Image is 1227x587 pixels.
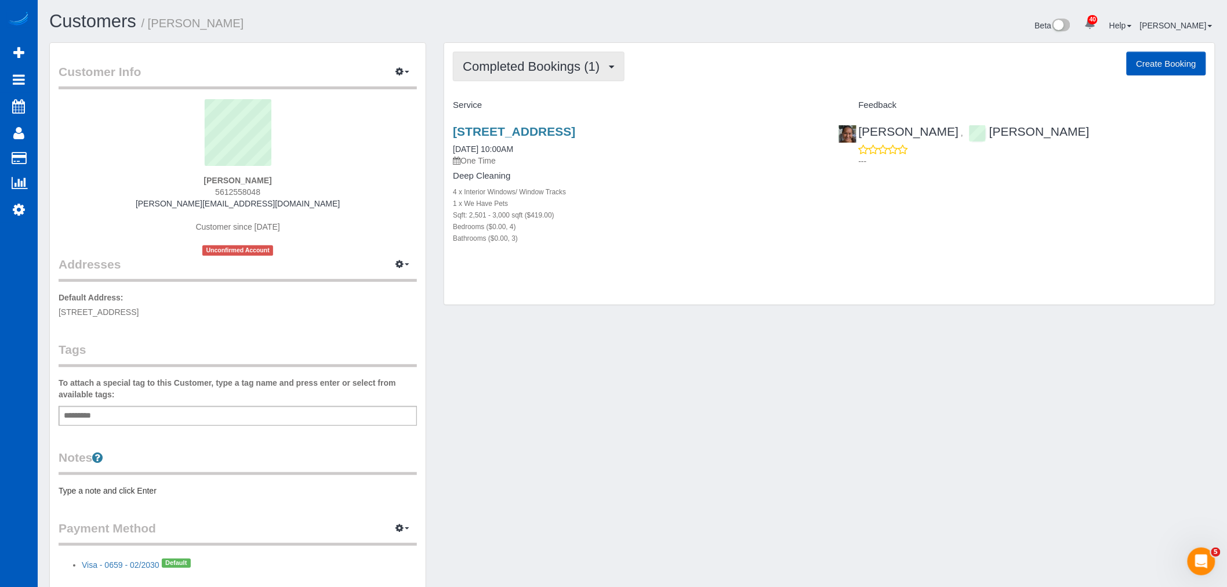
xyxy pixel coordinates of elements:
iframe: Intercom live chat [1188,548,1215,575]
small: 1 x We Have Pets [453,200,508,208]
a: [PERSON_NAME] [969,125,1090,138]
span: , [961,128,963,137]
h4: Service [453,100,821,110]
img: New interface [1051,19,1070,34]
span: Default [162,559,191,568]
h4: Feedback [838,100,1206,110]
small: Bedrooms ($0.00, 4) [453,223,516,231]
a: [STREET_ADDRESS] [453,125,575,138]
span: Unconfirmed Account [202,245,273,255]
legend: Notes [59,449,417,475]
p: --- [859,155,1206,167]
h4: Deep Cleaning [453,171,821,181]
span: Customer since [DATE] [196,222,280,231]
a: Beta [1035,21,1071,30]
a: Visa - 0659 - 02/2030 [82,560,159,570]
a: Customers [49,11,136,31]
button: Completed Bookings (1) [453,52,625,81]
legend: Customer Info [59,63,417,89]
legend: Payment Method [59,520,417,546]
a: [PERSON_NAME] [838,125,959,138]
img: Automaid Logo [7,12,30,28]
label: Default Address: [59,292,124,303]
legend: Tags [59,341,417,367]
a: [PERSON_NAME][EMAIL_ADDRESS][DOMAIN_NAME] [136,199,340,208]
strong: [PERSON_NAME] [204,176,271,185]
span: Completed Bookings (1) [463,59,605,74]
p: One Time [453,155,821,166]
a: Help [1109,21,1132,30]
button: Create Booking [1127,52,1206,76]
img: Natalia Dunn [839,125,856,143]
span: [STREET_ADDRESS] [59,307,139,317]
span: 40 [1088,15,1098,24]
small: Bathrooms ($0.00, 3) [453,234,518,242]
span: 5612558048 [215,187,260,197]
label: To attach a special tag to this Customer, type a tag name and press enter or select from availabl... [59,377,417,400]
a: [DATE] 10:00AM [453,144,513,154]
span: 5 [1211,548,1221,557]
small: 4 x Interior Windows/ Window Tracks [453,188,566,196]
pre: Type a note and click Enter [59,485,417,497]
small: Sqft: 2,501 - 3,000 sqft ($419.00) [453,211,554,219]
a: 40 [1079,12,1101,37]
small: / [PERSON_NAME] [141,17,244,30]
a: [PERSON_NAME] [1140,21,1213,30]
